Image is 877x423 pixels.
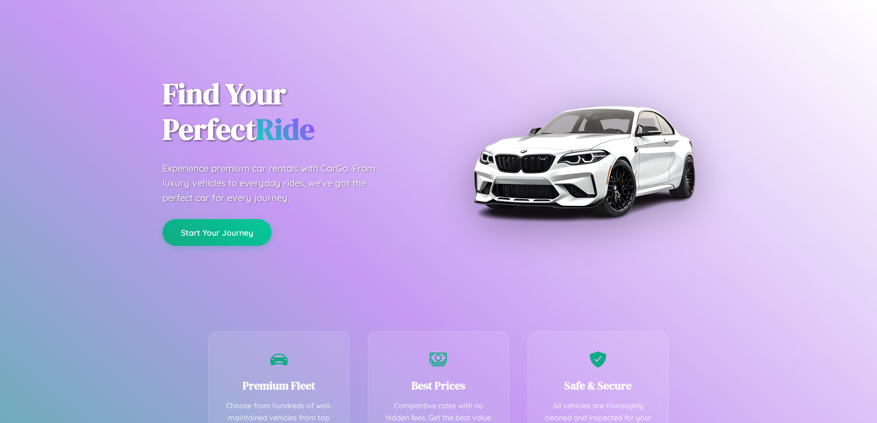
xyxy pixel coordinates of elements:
[163,219,272,246] button: Start Your Journey
[382,378,495,393] h3: Best Prices
[469,46,699,276] img: Premium BMW car rental vehicle
[163,161,393,205] p: Experience premium car rentals with CarGo. From luxury vehicles to everyday rides, we've got the ...
[542,378,655,393] h3: Safe & Secure
[163,76,425,147] h1: Find Your Perfect
[223,378,336,393] h3: Premium Fleet
[256,109,314,149] span: Ride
